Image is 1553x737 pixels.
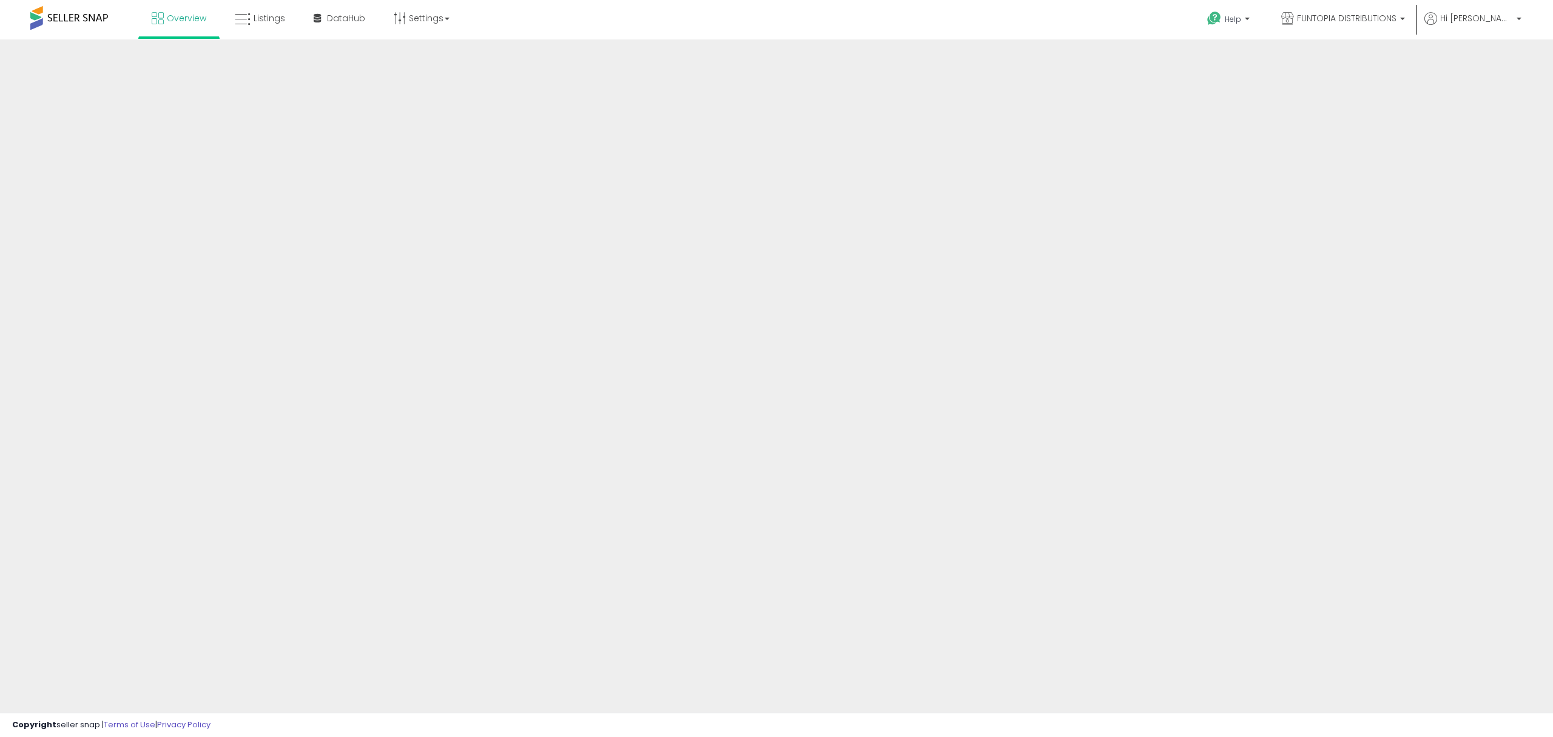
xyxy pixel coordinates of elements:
[1424,12,1521,39] a: Hi [PERSON_NAME]
[1225,14,1241,24] span: Help
[167,12,206,24] span: Overview
[254,12,285,24] span: Listings
[327,12,365,24] span: DataHub
[1198,2,1262,39] a: Help
[1207,11,1222,26] i: Get Help
[1297,12,1396,24] span: FUNTOPIA DISTRIBUTIONS
[1440,12,1513,24] span: Hi [PERSON_NAME]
